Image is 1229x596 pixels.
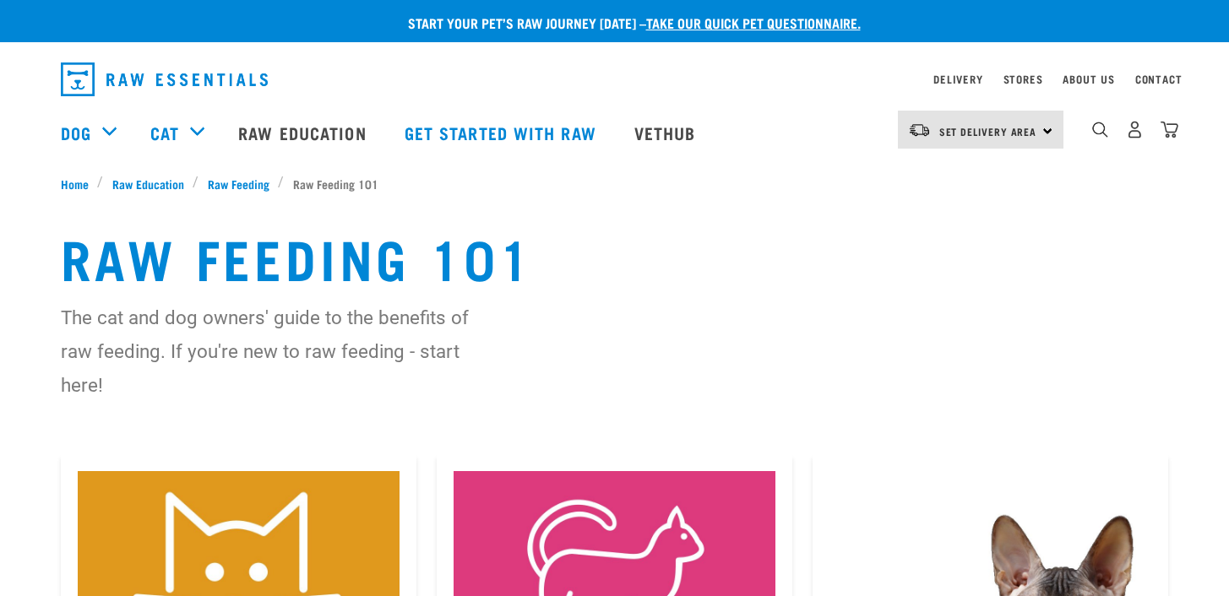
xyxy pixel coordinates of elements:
a: Get started with Raw [388,99,617,166]
h1: Raw Feeding 101 [61,226,1169,287]
nav: dropdown navigation [47,56,1183,103]
img: Raw Essentials Logo [61,62,268,96]
a: Contact [1135,76,1183,82]
a: Raw Education [221,99,387,166]
img: home-icon-1@2x.png [1092,122,1108,138]
a: Delivery [933,76,982,82]
a: Raw Education [103,175,193,192]
img: home-icon@2x.png [1161,121,1178,138]
a: Cat [150,120,179,145]
span: Raw Feeding [208,175,269,192]
span: Raw Education [112,175,184,192]
a: Vethub [617,99,717,166]
img: user.png [1126,121,1144,138]
nav: breadcrumbs [61,175,1169,192]
p: The cat and dog owners' guide to the benefits of raw feeding. If you're new to raw feeding - star... [61,301,504,402]
a: Home [61,175,98,192]
a: Dog [61,120,91,145]
a: Raw Feeding [198,175,278,192]
span: Set Delivery Area [939,128,1037,134]
a: About Us [1063,76,1114,82]
a: Stores [1003,76,1043,82]
span: Home [61,175,89,192]
img: van-moving.png [908,122,931,138]
a: take our quick pet questionnaire. [646,19,861,26]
